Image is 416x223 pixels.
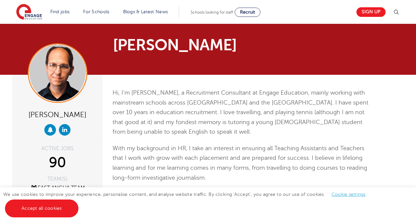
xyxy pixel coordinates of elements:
span: Recruit [240,10,255,15]
a: East Anglia Team [30,185,85,191]
a: Accept all cookies [5,200,78,217]
a: Blogs & Latest News [123,9,168,14]
div: TEAM(S) [17,176,98,182]
div: ACTIVE JOBS [17,146,98,151]
div: 90 [17,155,98,171]
a: Sign up [356,7,386,17]
img: Engage Education [16,4,42,21]
span: We use cookies to improve your experience, personalise content, and analyse website traffic. By c... [3,192,372,211]
a: Recruit [235,8,260,17]
h1: [PERSON_NAME] [113,37,270,53]
p: Hi, I’m [PERSON_NAME], a Recruitment Consultant at Engage Education, mainly working with mainstre... [113,88,370,137]
span: Schools looking for staff [191,10,233,15]
div: [PERSON_NAME] [17,108,98,121]
p: With my background in HR, I take an interest in ensuring all Teaching Assistants and Teachers tha... [113,144,370,183]
a: Find jobs [50,9,70,14]
a: For Schools [83,9,109,14]
a: Cookie settings [332,192,366,197]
